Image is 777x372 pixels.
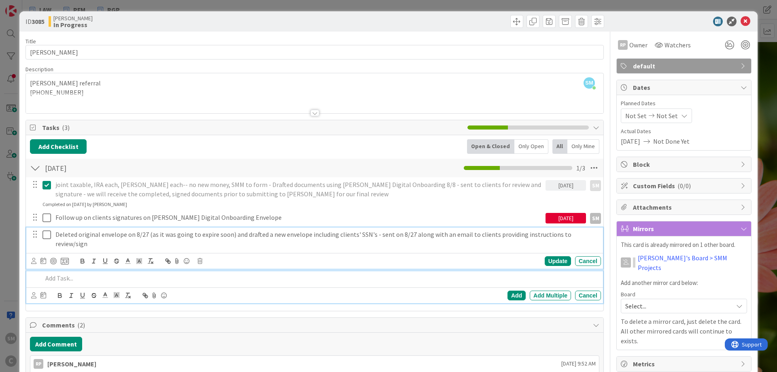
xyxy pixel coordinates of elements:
p: [PERSON_NAME] referral [30,79,599,88]
span: Actual Dates [621,127,747,136]
b: In Progress [53,21,93,28]
span: default [633,61,737,71]
p: This card is already mirrored on 1 other board. [621,240,747,250]
span: 1 / 3 [576,163,585,173]
div: SM [590,180,601,191]
span: Board [621,291,635,297]
p: Deleted original envelope on 8/27 (as it was going to expire soon) and drafted a new envelope inc... [55,230,598,248]
div: Cancel [575,256,601,266]
span: Owner [629,40,647,50]
span: Not Set [656,111,678,121]
input: Add Checklist... [42,161,224,175]
div: SM [590,213,601,224]
span: Custom Fields [633,181,737,191]
span: ( 0/0 ) [677,182,691,190]
span: Not Set [625,111,647,121]
span: Not Done Yet [653,136,690,146]
p: joint taxable, IRA each, [PERSON_NAME] each-- no new money, SMM to form - Drafted documents using... [55,180,542,198]
div: Completed on [DATE] by [PERSON_NAME] [42,201,127,208]
div: Add Multiple [530,291,571,300]
button: Add Checklist [30,139,87,154]
div: RP [618,40,628,50]
span: Watchers [664,40,691,50]
span: ( 2 ) [77,321,85,329]
div: Open & Closed [467,139,514,154]
span: ID [25,17,45,26]
span: Tasks [42,123,463,132]
span: Dates [633,83,737,92]
div: Only Open [514,139,548,154]
span: [DATE] 9:52 AM [561,359,596,368]
p: Follow up on clients signatures on [PERSON_NAME] Digital Onboarding Envelope [55,213,542,222]
span: Mirrors [633,224,737,234]
p: Add another mirror card below: [621,278,747,288]
span: [PERSON_NAME] [53,15,93,21]
a: [PERSON_NAME]'s Board > SMM Projects [638,253,747,272]
div: [DATE] [546,180,586,191]
div: All [552,139,567,154]
span: Description [25,66,53,73]
span: Metrics [633,359,737,369]
input: type card name here... [25,45,604,60]
div: [DATE] [546,213,586,223]
div: RP [34,359,43,369]
span: Comments [42,320,589,330]
span: [DATE] [621,136,640,146]
span: Select... [625,300,729,312]
span: Support [17,1,37,11]
p: To delete a mirror card, just delete the card. All other mirrored cards will continue to exists. [621,317,747,346]
div: Cancel [575,291,601,300]
button: Add Comment [30,337,82,351]
div: Update [545,256,571,266]
div: Add [507,291,526,300]
span: SM [584,77,595,89]
div: [PERSON_NAME] [47,359,96,369]
b: 3085 [32,17,45,26]
div: Only Mine [567,139,599,154]
span: Planned Dates [621,99,747,108]
span: Attachments [633,202,737,212]
label: Title [25,38,36,45]
p: [PHONE_NUMBER] [30,88,599,97]
span: Block [633,159,737,169]
span: ( 3 ) [62,123,70,132]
